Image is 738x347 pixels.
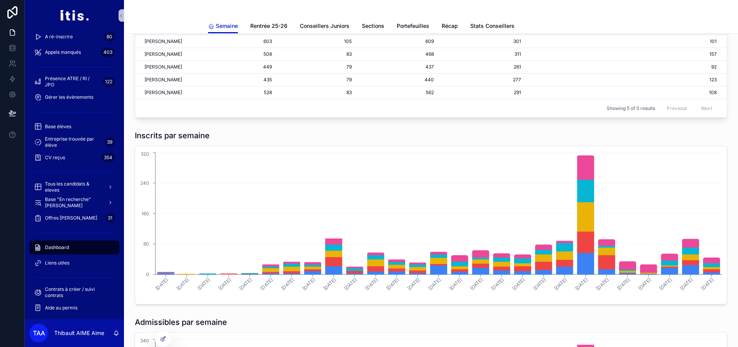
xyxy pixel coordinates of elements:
tspan: 80 [143,241,149,247]
a: Aide au permis [29,301,119,315]
tspan: [DATE] [448,277,463,291]
tspan: [DATE] [595,277,610,291]
span: Conseillers Juniors [300,22,349,30]
span: Sections [362,22,384,30]
tspan: [DATE] [637,277,652,291]
tspan: [DATE] [658,277,673,291]
span: 437 [361,64,434,70]
span: 123 [526,77,717,83]
span: 83 [281,51,352,57]
a: Base "En recherche" [PERSON_NAME] [29,196,119,210]
span: 83 [281,89,352,96]
a: Tous les candidats & eleves [29,180,119,194]
span: TAA [33,328,45,338]
a: CV reçus354 [29,151,119,165]
a: Offres [PERSON_NAME]31 [29,211,119,225]
a: Appels manqués403 [29,45,119,59]
tspan: [DATE] [406,277,421,291]
span: Stats Conseillers [470,22,514,30]
span: Tous les candidats & eleves [45,181,101,193]
div: 31 [105,213,115,223]
p: Thibault AIME Aime [54,329,104,337]
span: Offres [PERSON_NAME] [45,215,97,221]
span: 105 [281,38,352,45]
tspan: [DATE] [532,277,547,291]
span: [PERSON_NAME] [145,51,182,57]
div: 122 [103,77,115,86]
a: A ré-inscrire80 [29,30,119,44]
tspan: [DATE] [364,277,379,291]
tspan: [DATE] [217,277,232,291]
span: Contrats à créer / suivi contrats [45,286,112,299]
div: 80 [104,32,115,41]
span: Dashboard [45,244,69,251]
span: [PERSON_NAME] [145,77,182,83]
span: Gérer les évènements [45,94,93,100]
a: Portefeuilles [397,19,429,34]
span: [PERSON_NAME] [145,64,182,70]
tspan: 0 [146,271,149,277]
tspan: [DATE] [574,277,589,291]
tspan: [DATE] [700,277,715,291]
tspan: [DATE] [175,277,190,291]
img: App logo [60,9,89,22]
span: 603 [206,38,272,45]
tspan: [DATE] [553,277,568,291]
tspan: [DATE] [154,277,169,291]
a: Gérer les évènements [29,90,119,104]
span: 508 [206,51,272,57]
a: Semaine [208,19,238,34]
span: 101 [526,38,717,45]
span: Base élèves [45,124,71,130]
tspan: [DATE] [679,277,694,291]
div: 39 [105,137,115,147]
div: scrollable content [25,31,124,319]
span: 440 [361,77,434,83]
span: Présence ATRE / RI / JPO [45,76,100,88]
span: 79 [281,64,352,70]
a: Contrats à créer / suivi contrats [29,285,119,299]
span: 449 [206,64,272,70]
span: 435 [206,77,272,83]
span: 311 [443,51,521,57]
a: Rentrée 25-26 [250,19,287,34]
span: [PERSON_NAME] [145,89,182,96]
a: Entreprise trouvée par élève39 [29,135,119,149]
tspan: 240 [140,180,149,186]
tspan: [DATE] [238,277,253,291]
span: 528 [206,89,272,96]
a: Présence ATRE / RI / JPO122 [29,75,119,89]
span: Aide au permis [45,305,77,311]
span: 261 [443,64,521,70]
span: 92 [526,64,717,70]
a: Récap [442,19,458,34]
a: Conseillers Juniors [300,19,349,34]
span: 562 [361,89,434,96]
tspan: [DATE] [343,277,358,291]
span: 108 [526,89,717,96]
span: Semaine [216,22,238,30]
span: Showing 5 of 5 results [607,105,655,112]
span: 277 [443,77,521,83]
tspan: 340 [140,338,149,344]
h1: Inscrits par semaine [135,130,210,141]
span: Rentrée 25-26 [250,22,287,30]
a: Sections [362,19,384,34]
tspan: [DATE] [469,277,484,291]
tspan: [DATE] [301,277,316,291]
span: Appels manqués [45,49,81,55]
span: Récap [442,22,458,30]
span: 468 [361,51,434,57]
div: chart [140,151,722,299]
tspan: [DATE] [490,277,505,291]
span: 79 [281,77,352,83]
div: 354 [101,153,115,162]
tspan: [DATE] [616,277,631,291]
span: 609 [361,38,434,45]
span: 157 [526,51,717,57]
span: A ré-inscrire [45,34,73,40]
tspan: [DATE] [259,277,274,291]
tspan: [DATE] [511,277,526,291]
a: Base élèves [29,120,119,134]
span: 301 [443,38,521,45]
